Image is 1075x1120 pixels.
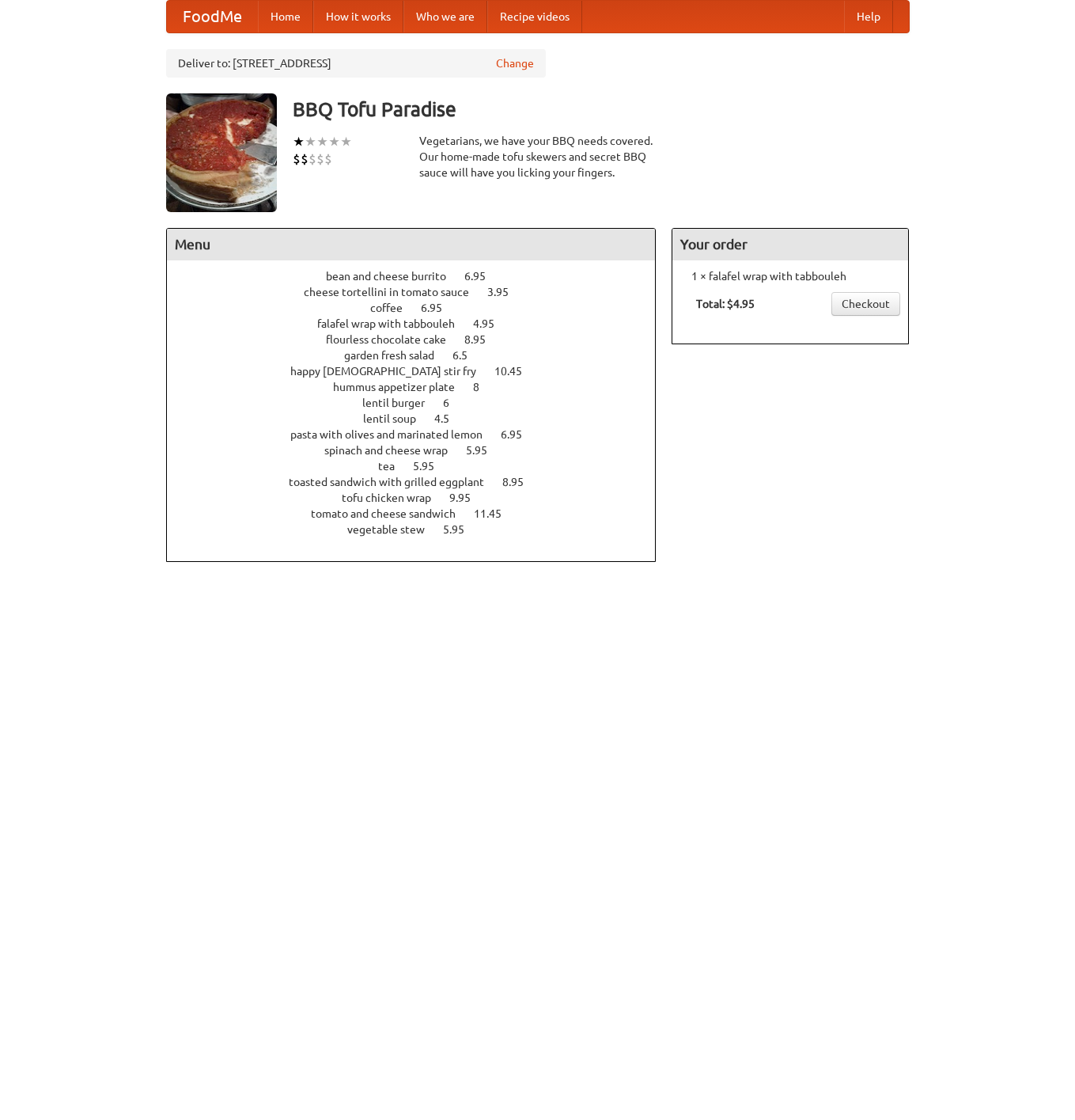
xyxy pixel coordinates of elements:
[344,349,450,362] span: garden fresh salad
[304,286,538,298] a: cheese tortellini in tomato sauce 3.95
[333,381,471,393] span: hummus appetizer plate
[301,150,308,168] li: $
[362,397,441,409] span: lentil burger
[487,1,582,32] a: Recipe videos
[293,93,910,125] h3: BBQ Tofu Paradise
[326,270,462,283] span: bean and cheese burrito
[370,302,418,314] span: coffee
[378,460,464,473] a: tea 5.95
[326,270,515,283] a: bean and cheese burrito 6.95
[672,229,908,260] h4: Your order
[443,523,480,536] span: 5.95
[487,286,524,298] span: 3.95
[333,381,509,393] a: hummus appetizer plate 8
[293,133,305,150] li: ★
[290,428,551,441] a: pasta with olives and marinated lemon 6.95
[696,298,755,310] b: Total: $4.95
[258,1,313,32] a: Home
[363,412,432,425] span: lentil soup
[326,333,462,346] span: flourless chocolate cake
[831,292,900,316] a: Checkout
[290,365,551,378] a: happy [DEMOGRAPHIC_DATA] stir fry 10.45
[452,349,483,362] span: 6.5
[347,523,494,536] a: vegetable stew 5.95
[466,444,503,457] span: 5.95
[290,428,498,441] span: pasta with olives and marinated lemon
[326,333,515,346] a: flourless chocolate cake 8.95
[419,133,657,180] div: Vegetarians, we have your BBQ needs covered. Our home-made tofu skewers and secret BBQ sauce will...
[317,317,471,330] span: falafel wrap with tabbouleh
[370,302,471,314] a: coffee 6.95
[316,150,324,168] li: $
[496,55,534,71] a: Change
[363,412,479,425] a: lentil soup 4.5
[167,1,258,32] a: FoodMe
[342,492,447,504] span: tofu chicken wrap
[680,268,900,284] li: 1 × falafel wrap with tabbouleh
[362,397,479,409] a: lentil burger 6
[317,317,524,330] a: falafel wrap with tabbouleh 4.95
[473,381,495,393] span: 8
[443,397,465,409] span: 6
[421,302,458,314] span: 6.95
[844,1,893,32] a: Help
[324,444,517,457] a: spinach and cheese wrap 5.95
[289,476,553,488] a: toasted sandwich with grilled eggplant 8.95
[378,460,411,473] span: tea
[473,317,510,330] span: 4.95
[464,333,502,346] span: 8.95
[166,93,277,212] img: angular.jpg
[502,476,539,488] span: 8.95
[166,49,546,78] div: Deliver to: [STREET_ADDRESS]
[304,286,485,298] span: cheese tortellini in tomato sauce
[167,229,656,260] h4: Menu
[449,492,486,504] span: 9.95
[474,507,517,520] span: 11.45
[403,1,487,32] a: Who we are
[413,460,450,473] span: 5.95
[316,133,328,150] li: ★
[305,133,316,150] li: ★
[501,428,538,441] span: 6.95
[293,150,301,168] li: $
[324,444,464,457] span: spinach and cheese wrap
[289,476,500,488] span: toasted sandwich with grilled eggplant
[494,365,538,378] span: 10.45
[340,133,352,150] li: ★
[290,365,492,378] span: happy [DEMOGRAPHIC_DATA] stir fry
[311,507,471,520] span: tomato and cheese sandwich
[328,133,340,150] li: ★
[344,349,497,362] a: garden fresh salad 6.5
[342,492,500,504] a: tofu chicken wrap 9.95
[308,150,316,168] li: $
[434,412,465,425] span: 4.5
[347,523,441,536] span: vegetable stew
[311,507,531,520] a: tomato and cheese sandwich 11.45
[313,1,403,32] a: How it works
[464,270,502,283] span: 6.95
[324,150,332,168] li: $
